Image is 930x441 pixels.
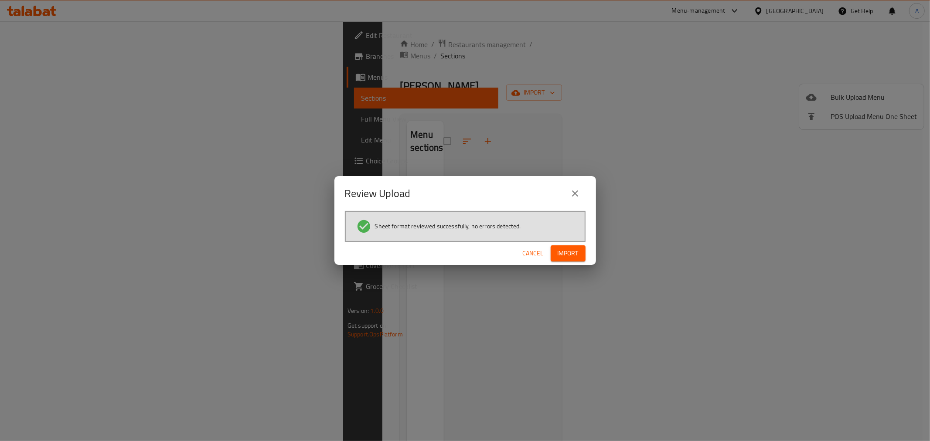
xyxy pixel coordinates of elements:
[565,183,586,204] button: close
[558,248,579,259] span: Import
[345,187,411,200] h2: Review Upload
[551,245,586,261] button: Import
[523,248,544,259] span: Cancel
[519,245,547,261] button: Cancel
[375,222,521,231] span: Sheet format reviewed successfully, no errors detected.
